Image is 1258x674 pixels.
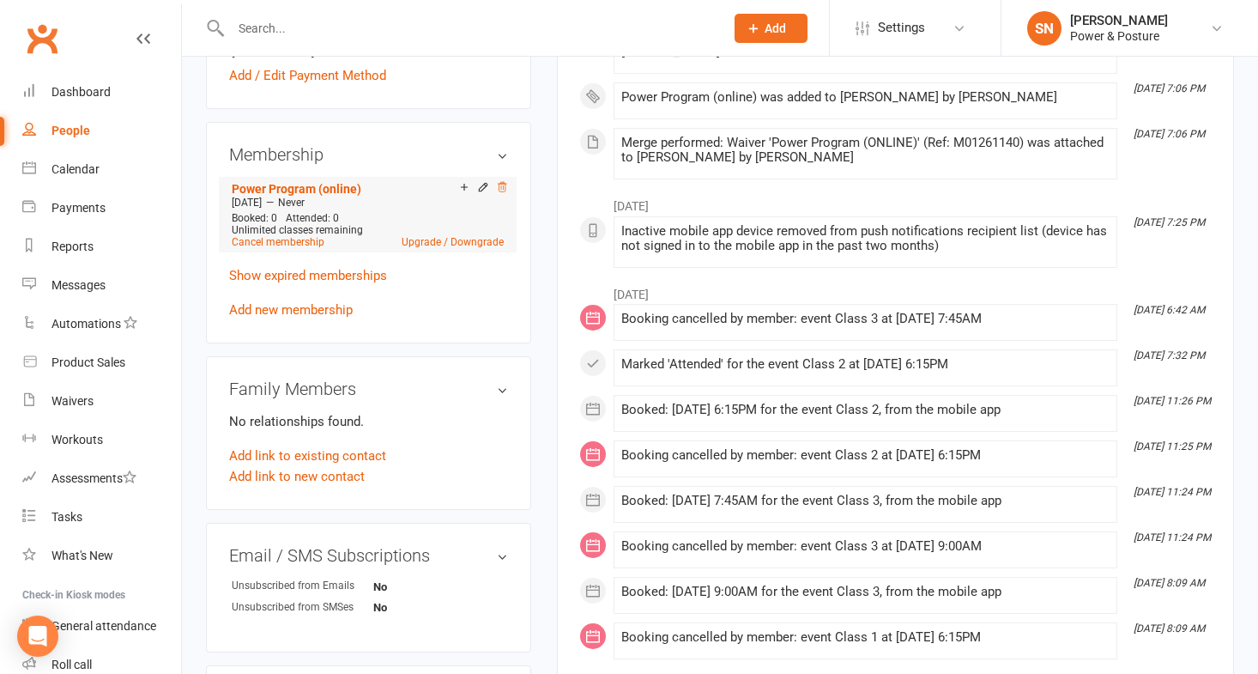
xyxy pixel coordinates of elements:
a: People [22,112,181,150]
a: Show expired memberships [229,268,387,283]
a: Add / Edit Payment Method [229,65,386,86]
a: Waivers [22,382,181,421]
span: [DATE] [232,197,262,209]
a: Upgrade / Downgrade [402,236,504,248]
i: [DATE] 11:24 PM [1134,531,1211,543]
div: Product Sales [51,355,125,369]
a: Assessments [22,459,181,498]
div: Unsubscribed from SMSes [232,599,373,616]
a: Power Program (online) [232,182,361,196]
div: Dashboard [51,85,111,99]
span: Never [278,197,305,209]
a: Add link to new contact [229,466,365,487]
i: [DATE] 8:09 AM [1134,622,1205,635]
a: Workouts [22,421,181,459]
i: [DATE] 8:09 AM [1134,577,1205,589]
li: [DATE] [579,276,1212,304]
h3: Email / SMS Subscriptions [229,546,508,565]
i: [DATE] 11:25 PM [1134,440,1211,452]
a: Automations [22,305,181,343]
a: Cancel membership [232,236,324,248]
div: Unsubscribed from Emails [232,578,373,594]
i: [DATE] 7:25 PM [1134,216,1205,228]
i: [DATE] 7:06 PM [1134,82,1205,94]
div: Reports [51,240,94,253]
h3: Membership [229,145,508,164]
a: Payments [22,189,181,228]
div: Calendar [51,162,100,176]
div: Tasks [51,510,82,524]
li: [DATE] [579,188,1212,216]
button: Add [735,14,807,43]
a: Tasks [22,498,181,537]
div: Roll call [51,658,92,671]
input: Search... [226,16,712,40]
a: Add link to existing contact [229,446,386,466]
a: Clubworx [21,17,64,60]
p: No relationships found. [229,411,508,432]
div: Assessments [51,471,136,485]
div: Booked: [DATE] 7:45AM for the event Class 3, from the mobile app [621,494,1110,508]
div: Messages [51,278,106,292]
a: Product Sales [22,343,181,382]
strong: No [373,601,472,614]
span: Add [765,21,786,35]
div: Booking cancelled by member: event Class 2 at [DATE] 6:15PM [621,448,1110,463]
div: People [51,124,90,137]
div: Payments [51,201,106,215]
div: Booked: [DATE] 9:00AM for the event Class 3, from the mobile app [621,585,1110,599]
a: General attendance kiosk mode [22,607,181,646]
div: Booking cancelled by member: event Class 3 at [DATE] 7:45AM [621,312,1110,326]
div: Waivers [51,394,94,408]
a: Messages [22,266,181,305]
div: Booked: [DATE] 6:15PM for the event Class 2, from the mobile app [621,403,1110,417]
div: SN [1027,11,1061,46]
div: General attendance [51,619,156,633]
div: Power Program (online) was added to [PERSON_NAME] by [PERSON_NAME] [621,90,1110,105]
div: Merge performed: Waiver 'Power Program (ONLINE)' (Ref: M01261140) was attached to [PERSON_NAME] b... [621,136,1110,165]
strong: No [373,580,472,593]
h3: Family Members [229,380,508,398]
div: — [227,196,508,209]
span: Settings [878,9,925,47]
div: Marked 'Attended' for the event Class 2 at [DATE] 6:15PM [621,357,1110,372]
a: Dashboard [22,73,181,112]
span: Unlimited classes remaining [232,224,363,236]
div: Booking cancelled by member: event Class 3 at [DATE] 9:00AM [621,539,1110,554]
span: Booked: 0 [232,212,277,224]
span: Attended: 0 [286,212,339,224]
div: Open Intercom Messenger [17,616,58,657]
a: Add new membership [229,302,353,318]
div: [PERSON_NAME] [1070,13,1168,28]
a: Reports [22,228,181,266]
div: Inactive mobile app device removed from push notifications recipient list (device has not signed ... [621,224,1110,253]
i: [DATE] 11:24 PM [1134,486,1211,498]
div: Power & Posture [1070,28,1168,44]
a: Calendar [22,150,181,189]
i: [DATE] 7:06 PM [1134,128,1205,140]
a: What's New [22,537,181,575]
div: Automations [51,317,121,331]
div: What's New [51,549,113,562]
div: Booking cancelled by member: event Class 1 at [DATE] 6:15PM [621,630,1110,645]
div: Workouts [51,433,103,446]
i: [DATE] 6:42 AM [1134,304,1205,316]
i: [DATE] 7:32 PM [1134,349,1205,361]
i: [DATE] 11:26 PM [1134,395,1211,407]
